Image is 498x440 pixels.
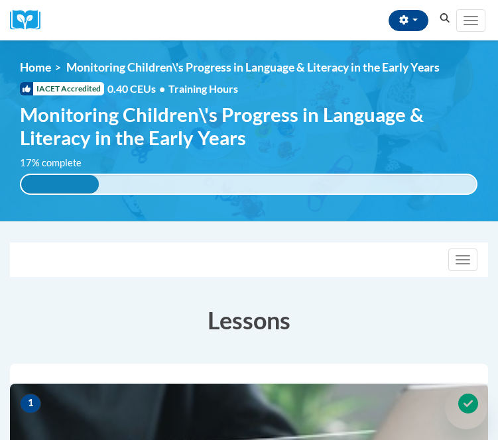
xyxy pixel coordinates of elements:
label: 17% complete [20,156,96,170]
a: Cox Campus [10,10,50,30]
span: • [159,82,165,95]
span: Training Hours [168,82,238,95]
span: 1 [20,394,41,413]
iframe: Button to launch messaging window [445,387,487,429]
h3: Lessons [10,303,488,337]
span: Monitoring Children\'s Progress in Language & Literacy in the Early Years [20,103,478,149]
span: IACET Accredited [20,82,104,95]
img: Logo brand [10,10,50,30]
span: Monitoring Children\'s Progress in Language & Literacy in the Early Years [66,60,440,74]
span: 0.40 CEUs [107,82,168,96]
button: Account Settings [389,10,428,31]
a: Home [20,60,51,74]
button: Search [435,11,455,27]
div: 17% complete [21,175,99,193]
